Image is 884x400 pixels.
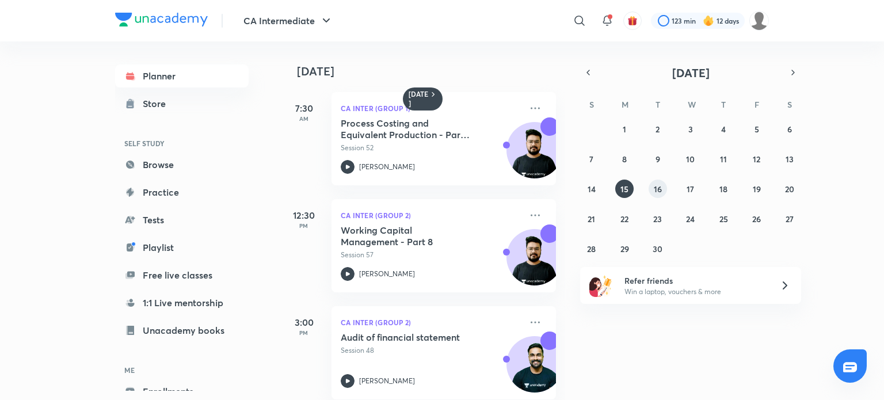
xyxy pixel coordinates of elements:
[507,235,562,291] img: Avatar
[721,124,726,135] abbr: September 4, 2025
[115,92,249,115] a: Store
[297,64,567,78] h4: [DATE]
[620,184,628,195] abbr: September 15, 2025
[588,214,595,224] abbr: September 21, 2025
[654,184,662,195] abbr: September 16, 2025
[656,99,660,110] abbr: Tuesday
[623,12,642,30] button: avatar
[656,124,660,135] abbr: September 2, 2025
[748,120,766,138] button: September 5, 2025
[507,128,562,184] img: Avatar
[787,124,792,135] abbr: September 6, 2025
[755,99,759,110] abbr: Friday
[281,329,327,336] p: PM
[281,208,327,222] h5: 12:30
[341,224,484,247] h5: Working Capital Management - Part 8
[582,150,601,168] button: September 7, 2025
[686,154,695,165] abbr: September 10, 2025
[780,150,799,168] button: September 13, 2025
[341,101,521,115] p: CA Inter (Group 1)
[653,214,662,224] abbr: September 23, 2025
[588,184,596,195] abbr: September 14, 2025
[656,154,660,165] abbr: September 9, 2025
[719,214,728,224] abbr: September 25, 2025
[649,239,667,258] button: September 30, 2025
[341,315,521,329] p: CA Inter (Group 2)
[786,154,794,165] abbr: September 13, 2025
[714,209,733,228] button: September 25, 2025
[748,150,766,168] button: September 12, 2025
[688,99,696,110] abbr: Wednesday
[615,150,634,168] button: September 8, 2025
[615,239,634,258] button: September 29, 2025
[780,180,799,198] button: September 20, 2025
[649,120,667,138] button: September 2, 2025
[620,243,629,254] abbr: September 29, 2025
[409,90,429,108] h6: [DATE]
[341,345,521,356] p: Session 48
[115,153,249,176] a: Browse
[748,209,766,228] button: September 26, 2025
[681,209,700,228] button: September 24, 2025
[615,180,634,198] button: September 15, 2025
[237,9,340,32] button: CA Intermediate
[687,184,694,195] abbr: September 17, 2025
[714,180,733,198] button: September 18, 2025
[582,209,601,228] button: September 21, 2025
[115,319,249,342] a: Unacademy books
[753,154,760,165] abbr: September 12, 2025
[688,124,693,135] abbr: September 3, 2025
[341,250,521,260] p: Session 57
[624,287,766,297] p: Win a laptop, vouchers & more
[589,154,593,165] abbr: September 7, 2025
[780,209,799,228] button: September 27, 2025
[714,120,733,138] button: September 4, 2025
[785,184,794,195] abbr: September 20, 2025
[341,117,484,140] h5: Process Costing and Equivalent Production - Part 9
[649,209,667,228] button: September 23, 2025
[672,65,710,81] span: [DATE]
[780,120,799,138] button: September 6, 2025
[115,181,249,204] a: Practice
[681,120,700,138] button: September 3, 2025
[143,97,173,111] div: Store
[582,239,601,258] button: September 28, 2025
[615,120,634,138] button: September 1, 2025
[115,208,249,231] a: Tests
[341,332,484,343] h5: Audit of financial statement
[620,214,628,224] abbr: September 22, 2025
[649,180,667,198] button: September 16, 2025
[749,11,769,31] img: dhanak
[589,99,594,110] abbr: Sunday
[115,64,249,87] a: Planner
[649,150,667,168] button: September 9, 2025
[624,275,766,287] h6: Refer friends
[359,376,415,386] p: [PERSON_NAME]
[653,243,662,254] abbr: September 30, 2025
[115,264,249,287] a: Free live classes
[115,134,249,153] h6: SELF STUDY
[622,154,627,165] abbr: September 8, 2025
[582,180,601,198] button: September 14, 2025
[627,16,638,26] img: avatar
[359,162,415,172] p: [PERSON_NAME]
[752,214,761,224] abbr: September 26, 2025
[341,143,521,153] p: Session 52
[720,154,727,165] abbr: September 11, 2025
[115,13,208,29] a: Company Logo
[748,180,766,198] button: September 19, 2025
[115,236,249,259] a: Playlist
[686,214,695,224] abbr: September 24, 2025
[681,180,700,198] button: September 17, 2025
[681,150,700,168] button: September 10, 2025
[755,124,759,135] abbr: September 5, 2025
[719,184,727,195] abbr: September 18, 2025
[589,274,612,297] img: referral
[507,342,562,398] img: Avatar
[281,315,327,329] h5: 3:00
[714,150,733,168] button: September 11, 2025
[787,99,792,110] abbr: Saturday
[115,360,249,380] h6: ME
[281,101,327,115] h5: 7:30
[703,15,714,26] img: streak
